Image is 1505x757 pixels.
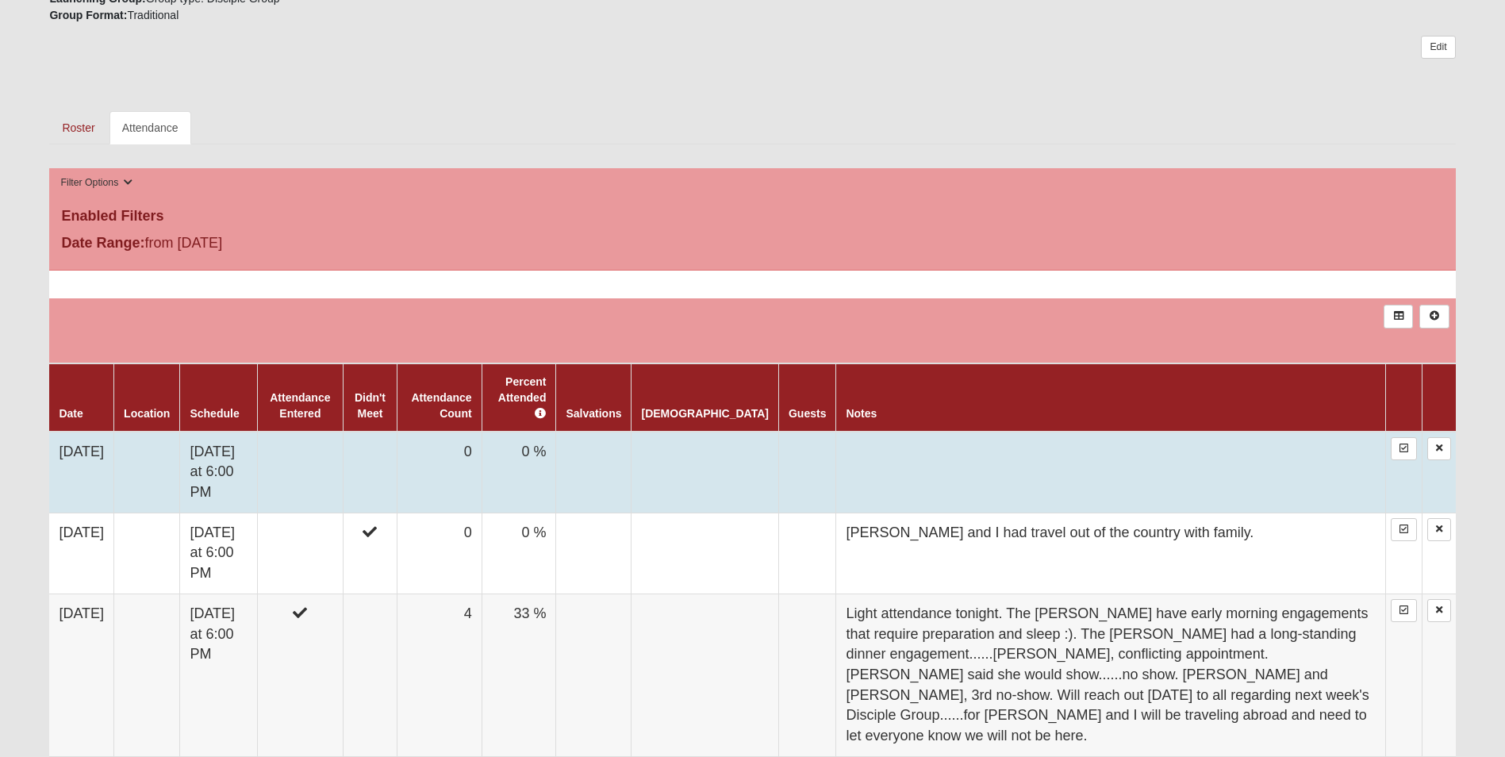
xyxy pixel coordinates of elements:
td: [PERSON_NAME] and I had travel out of the country with family. [836,513,1385,594]
h4: Enabled Filters [61,208,1443,225]
th: Salvations [556,363,632,432]
a: Edit [1421,36,1455,59]
td: [DATE] [49,432,113,513]
a: Percent Attended [498,375,547,420]
strong: Group Format: [49,9,127,21]
a: Location [124,407,170,420]
label: Date Range: [61,232,144,254]
td: 0 % [482,513,556,594]
th: [DEMOGRAPHIC_DATA] [632,363,778,432]
div: from [DATE] [49,232,518,258]
a: Notes [846,407,877,420]
td: [DATE] at 6:00 PM [180,513,258,594]
td: 0 [397,513,482,594]
th: Guests [778,363,835,432]
a: Alt+N [1419,305,1449,328]
a: Roster [49,111,107,144]
td: 0 % [482,432,556,513]
td: 33 % [482,594,556,756]
a: Attendance Count [411,391,471,420]
a: Date [59,407,83,420]
td: [DATE] at 6:00 PM [180,432,258,513]
td: 4 [397,594,482,756]
td: [DATE] [49,594,113,756]
td: [DATE] at 6:00 PM [180,594,258,756]
a: Delete [1427,518,1451,541]
a: Export to Excel [1384,305,1413,328]
a: Delete [1427,599,1451,622]
a: Attendance Entered [270,391,330,420]
td: 0 [397,432,482,513]
td: [DATE] [49,513,113,594]
a: Enter Attendance [1391,437,1417,460]
button: Filter Options [56,175,137,191]
a: Schedule [190,407,239,420]
a: Enter Attendance [1391,599,1417,622]
a: Attendance [109,111,191,144]
a: Enter Attendance [1391,518,1417,541]
a: Didn't Meet [355,391,386,420]
td: Light attendance tonight. The [PERSON_NAME] have early morning engagements that require preparati... [836,594,1385,756]
a: Delete [1427,437,1451,460]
